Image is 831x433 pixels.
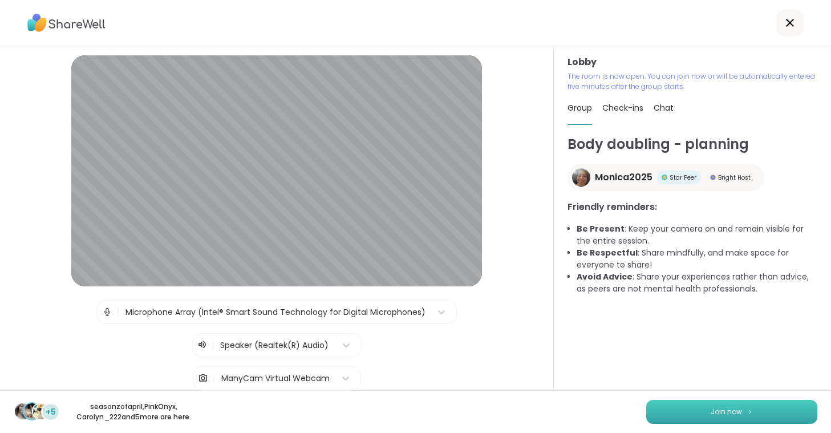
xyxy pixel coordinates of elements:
b: Avoid Advice [577,271,633,282]
a: Monica2025Monica2025Star PeerStar PeerBright HostBright Host [567,164,764,191]
span: Chat [654,102,674,114]
span: Join now [711,407,742,417]
button: Join now [646,400,817,424]
span: | [117,301,120,323]
span: | [212,338,214,352]
h3: Lobby [567,55,817,69]
img: Monica2025 [572,168,590,187]
span: Group [567,102,592,114]
li: : Share your experiences rather than advice, as peers are not mental health professionals. [577,271,817,295]
b: Be Respectful [577,247,638,258]
img: seasonzofapril [15,403,31,419]
span: Check-ins [602,102,643,114]
span: | [213,367,216,390]
img: PinkOnyx [24,403,40,419]
p: The room is now open. You can join now or will be automatically entered five minutes after the gr... [567,71,817,92]
li: : Keep your camera on and remain visible for the entire session. [577,223,817,247]
img: ShareWell Logomark [747,408,753,415]
img: Camera [198,367,208,390]
img: ShareWell Logo [27,10,106,36]
span: +5 [46,406,56,418]
img: Carolyn_222 [33,403,49,419]
img: Star Peer [662,175,667,180]
img: Microphone [102,301,112,323]
div: Microphone Array (Intel® Smart Sound Technology for Digital Microphones) [125,306,425,318]
img: Bright Host [710,175,716,180]
span: Monica2025 [595,171,652,184]
p: seasonzofapril , PinkOnyx , Carolyn_222 and 5 more are here. [70,402,197,422]
span: Bright Host [718,173,751,182]
h1: Body doubling - planning [567,134,817,155]
li: : Share mindfully, and make space for everyone to share! [577,247,817,271]
div: ManyCam Virtual Webcam [221,373,330,385]
h3: Friendly reminders: [567,200,817,214]
span: Star Peer [670,173,696,182]
b: Be Present [577,223,625,234]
